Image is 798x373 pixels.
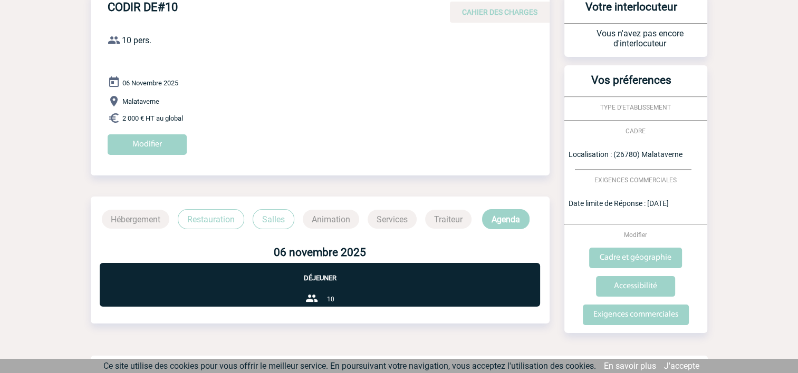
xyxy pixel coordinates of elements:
input: Accessibilité [596,276,675,297]
p: Traiteur [425,210,472,229]
span: CADRE [626,127,646,135]
span: 10 [326,296,334,303]
input: Modifier [108,134,187,155]
a: J'accepte [664,361,699,371]
p: Animation [303,210,359,229]
p: Déjeuner [100,263,540,282]
a: En savoir plus [604,361,656,371]
span: 2 000 € HT au global [122,114,183,122]
p: Restauration [178,209,244,229]
span: Modifier [624,231,647,239]
h3: Votre interlocuteur [569,1,695,23]
h3: Vos préferences [569,74,695,96]
span: Malataverne [122,97,159,105]
span: EXIGENCES COMMERCIALES [594,176,677,184]
b: 06 novembre 2025 [274,246,366,259]
span: CAHIER DES CHARGES [462,8,537,16]
img: group-24-px-b.png [305,292,318,305]
span: Ce site utilise des cookies pour vous offrir le meilleur service. En poursuivant votre navigation... [103,361,596,371]
p: Hébergement [102,210,169,229]
p: Salles [253,209,294,229]
span: Localisation : (26780) Malataverne [569,150,682,159]
h4: CODIR DE#10 [108,1,424,18]
input: Exigences commerciales [583,305,689,325]
p: Services [368,210,417,229]
span: Vous n'avez pas encore d'interlocuteur [597,28,684,48]
input: Cadre et géographie [589,248,682,268]
span: 10 pers. [122,35,151,45]
span: 06 Novembre 2025 [122,79,178,87]
p: Agenda [482,209,530,229]
span: TYPE D'ETABLISSEMENT [600,104,671,111]
span: Date limite de Réponse : [DATE] [569,199,669,208]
